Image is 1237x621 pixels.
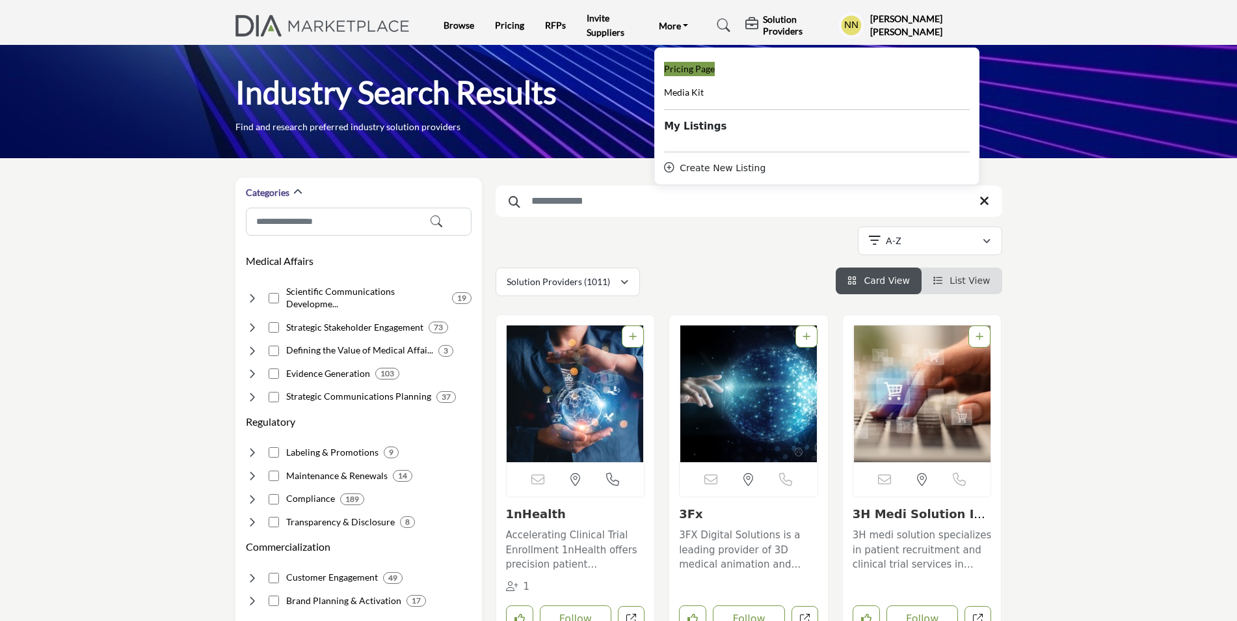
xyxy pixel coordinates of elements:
[664,85,704,100] a: Media Kit
[388,573,397,583] b: 49
[246,208,472,236] input: Search Category
[664,87,704,98] span: Media Kit
[870,12,1002,38] h5: [PERSON_NAME] [PERSON_NAME]
[922,268,1002,294] li: List View
[246,186,289,199] h2: Categories
[400,516,415,528] div: 8 Results For Transparency & Disclosure
[383,572,403,584] div: 49 Results For Customer Engagement
[444,346,448,355] b: 3
[412,596,421,605] b: 17
[679,528,818,572] p: 3FX Digital Solutions is a leading provider of 3D medical animation and visual storytelling, spec...
[389,448,393,457] b: 9
[286,390,431,403] h4: Strategic Communications Planning: Developing publication plans demonstrating product benefits an...
[434,323,443,332] b: 73
[496,186,1002,217] input: Search Keyword
[380,369,394,378] b: 103
[853,507,992,521] h3: 3H Medi Solution Inc.
[803,331,810,342] a: Add To List
[345,495,359,504] b: 189
[886,234,901,247] p: A-Z
[836,268,922,294] li: Card View
[853,528,992,572] p: 3H medi solution specializes in patient recruitment and clinical trial services in [GEOGRAPHIC_DA...
[507,275,610,288] p: Solution Providers (1011)
[444,20,474,31] a: Browse
[506,579,530,594] div: Followers
[853,325,991,462] a: Open Listing in new tab
[246,539,330,555] button: Commercialization
[506,507,566,521] a: 1nHealth
[587,12,624,38] a: Invite Suppliers
[664,119,726,134] b: My Listings
[680,325,818,462] img: 3Fx
[763,14,831,37] h5: Solution Providers
[269,573,279,583] input: Select Customer Engagement checkbox
[679,525,818,572] a: 3FX Digital Solutions is a leading provider of 3D medical animation and visual storytelling, spec...
[506,525,645,572] a: Accelerating Clinical Trial Enrollment 1nHealth offers precision patient recruitment services for...
[246,253,313,269] button: Medical Affairs
[933,275,991,286] a: View List
[286,321,423,334] h4: Strategic Stakeholder Engagement: Interacting with key opinion leaders and advocacy partners.
[650,16,698,34] a: More
[286,469,388,482] h4: Maintenance & Renewals: Maintaining marketing authorizations and safety reporting.
[679,507,702,521] a: 3Fx
[286,516,395,529] h4: Transparency & Disclosure: Transparency & Disclosure
[286,571,378,584] h4: Customer Engagement: Understanding and optimizing patient experience across channels.
[680,325,818,462] a: Open Listing in new tab
[507,325,645,462] img: 1nHealth
[838,11,864,40] button: Show hide supplier dropdown
[950,275,990,286] span: List View
[664,161,970,175] div: Create New Listing
[745,14,831,37] div: Solution Providers
[704,15,739,36] a: Search
[853,525,992,572] a: 3H medi solution specializes in patient recruitment and clinical trial services in [GEOGRAPHIC_DA...
[286,594,401,607] h4: Brand Planning & Activation: Developing and executing commercial launch strategies.
[442,393,451,402] b: 37
[235,72,557,113] h1: Industry Search Results
[847,275,910,286] a: View Card
[429,322,448,333] div: 73 Results For Strategic Stakeholder Engagement
[495,20,524,31] a: Pricing
[286,492,335,505] h4: Compliance: Local and global regulatory compliance.
[507,325,645,462] a: Open Listing in new tab
[269,346,279,356] input: Select Defining the Value of Medical Affairs checkbox
[654,48,979,186] div: Solution Providers
[457,294,466,303] b: 19
[269,517,279,527] input: Select Transparency & Disclosure checkbox
[269,392,279,402] input: Select Strategic Communications Planning checkbox
[436,391,456,403] div: 37 Results For Strategic Communications Planning
[679,507,818,521] h3: 3Fx
[286,285,447,310] h4: Scientific Communications Development: Creating scientific content showcasing clinical evidence.
[976,331,983,342] a: Add To List
[286,367,370,380] h4: Evidence Generation: Research to support clinical and economic value claims.
[286,344,433,357] h4: Defining the Value of Medical Affairs
[269,322,279,333] input: Select Strategic Stakeholder Engagement checkbox
[664,62,715,77] a: Pricing Page
[858,227,1002,255] button: A-Z
[269,596,279,606] input: Select Brand Planning & Activation checkbox
[340,493,364,505] div: 189 Results For Compliance
[269,447,279,458] input: Select Labeling & Promotions checkbox
[375,368,399,379] div: 103 Results For Evidence Generation
[286,446,379,459] h4: Labeling & Promotions: Determining safe product use specifications and claims.
[235,15,417,36] img: Site Logo
[246,414,295,430] button: Regulatory
[269,471,279,481] input: Select Maintenance & Renewals checkbox
[664,63,715,74] span: Pricing Page
[545,20,566,31] a: RFPs
[864,275,909,286] span: Card View
[506,528,645,572] p: Accelerating Clinical Trial Enrollment 1nHealth offers precision patient recruitment services for...
[523,581,529,592] span: 1
[506,507,645,521] h3: 1nHealth
[853,507,985,535] a: 3H Medi Solution Inc...
[629,331,637,342] a: Add To List
[384,447,399,458] div: 9 Results For Labeling & Promotions
[405,517,410,527] b: 8
[269,368,279,379] input: Select Evidence Generation checkbox
[438,345,453,357] div: 3 Results For Defining the Value of Medical Affairs
[393,470,412,482] div: 14 Results For Maintenance & Renewals
[452,292,472,304] div: 19 Results For Scientific Communications Development
[406,595,426,607] div: 17 Results For Brand Planning & Activation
